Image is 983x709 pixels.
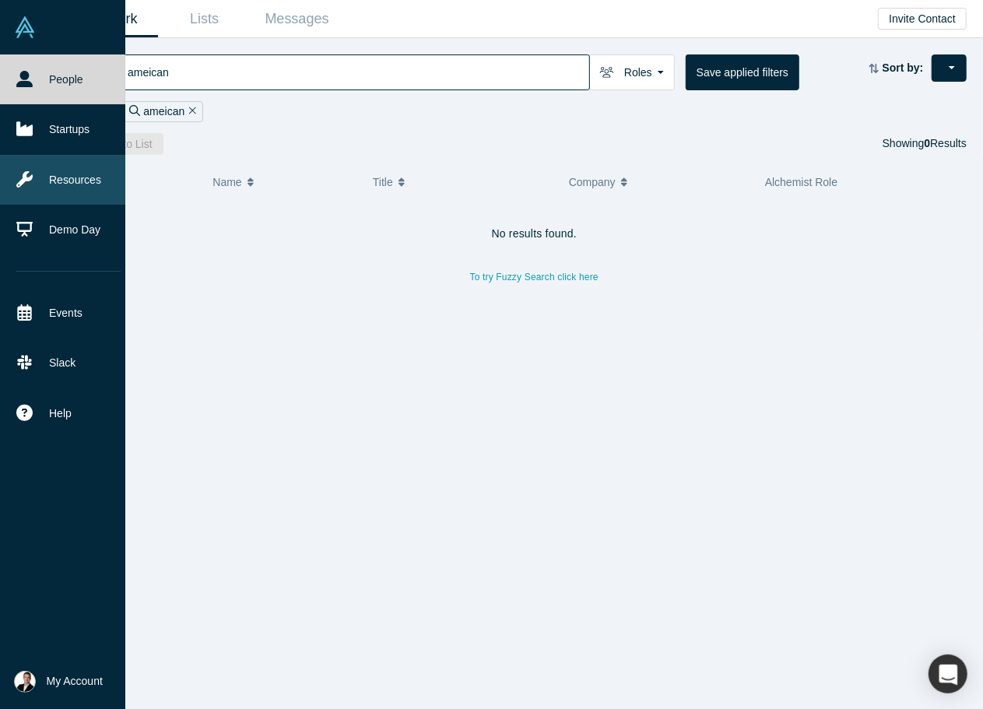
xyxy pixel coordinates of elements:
[14,671,103,693] button: My Account
[589,54,675,90] button: Roles
[251,1,343,37] a: Messages
[373,166,393,198] span: Title
[90,227,979,240] h4: No results found.
[569,166,749,198] button: Company
[686,54,799,90] button: Save applied filters
[14,671,36,693] img: Jon Ozdoruk's Account
[925,137,931,149] strong: 0
[569,166,616,198] span: Company
[90,133,163,155] button: Add to List
[47,673,103,690] span: My Account
[883,133,967,155] div: Showing
[49,405,72,422] span: Help
[126,54,589,90] input: Search by name, title, company, summary, expertise, investment criteria or topics of focus
[122,101,203,122] div: ameican
[373,166,553,198] button: Title
[765,176,837,188] span: Alchemist Role
[925,137,967,149] span: Results
[459,267,609,287] button: To try Fuzzy Search click here
[14,16,36,38] img: Alchemist Vault Logo
[158,1,251,37] a: Lists
[878,8,967,30] button: Invite Contact
[212,166,241,198] span: Name
[883,61,924,74] strong: Sort by:
[184,103,196,121] button: Remove Filter
[212,166,356,198] button: Name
